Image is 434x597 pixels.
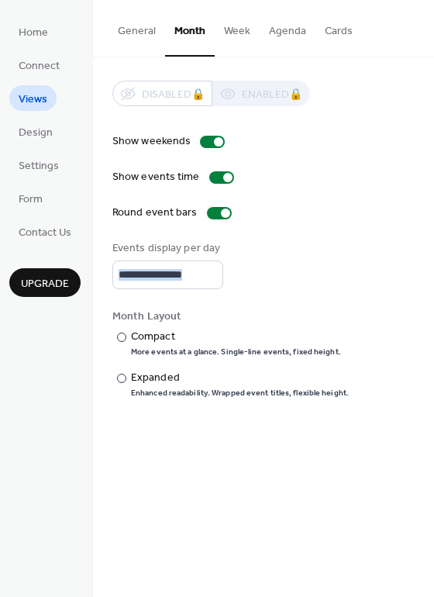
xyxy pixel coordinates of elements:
[19,192,43,208] span: Form
[19,225,71,241] span: Contact Us
[9,219,81,244] a: Contact Us
[9,52,69,78] a: Connect
[21,276,69,292] span: Upgrade
[19,125,53,141] span: Design
[9,268,81,297] button: Upgrade
[19,158,59,174] span: Settings
[9,119,62,144] a: Design
[131,388,349,399] div: Enhanced readability. Wrapped event titles, flexible height.
[112,169,200,185] div: Show events time
[112,205,198,221] div: Round event bars
[9,152,68,178] a: Settings
[112,133,191,150] div: Show weekends
[112,309,412,325] div: Month Layout
[9,185,52,211] a: Form
[19,25,48,41] span: Home
[131,329,338,345] div: Compact
[131,347,341,357] div: More events at a glance. Single-line events, fixed height.
[9,19,57,44] a: Home
[112,240,220,257] div: Events display per day
[9,85,57,111] a: Views
[19,58,60,74] span: Connect
[131,370,346,386] div: Expanded
[19,91,47,108] span: Views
